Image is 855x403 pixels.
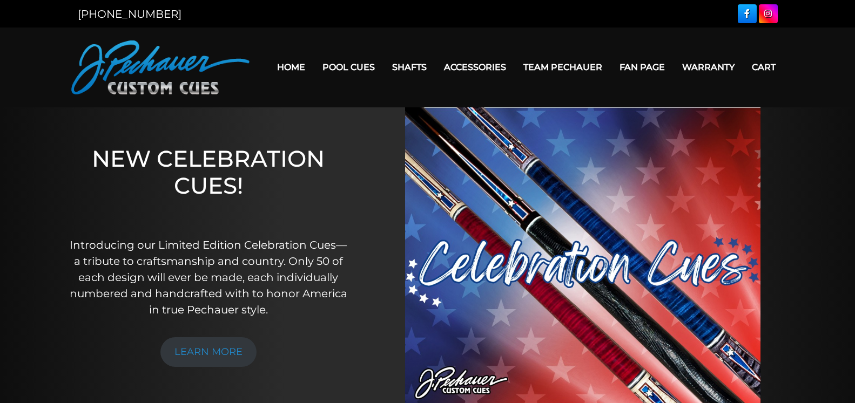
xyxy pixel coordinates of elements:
[70,145,347,222] h1: NEW CELEBRATION CUES!
[314,53,383,81] a: Pool Cues
[611,53,674,81] a: Fan Page
[71,40,250,94] img: Pechauer Custom Cues
[674,53,743,81] a: Warranty
[383,53,435,81] a: Shafts
[515,53,611,81] a: Team Pechauer
[268,53,314,81] a: Home
[160,337,257,367] a: LEARN MORE
[78,8,181,21] a: [PHONE_NUMBER]
[743,53,784,81] a: Cart
[70,237,347,318] p: Introducing our Limited Edition Celebration Cues—a tribute to craftsmanship and country. Only 50 ...
[435,53,515,81] a: Accessories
